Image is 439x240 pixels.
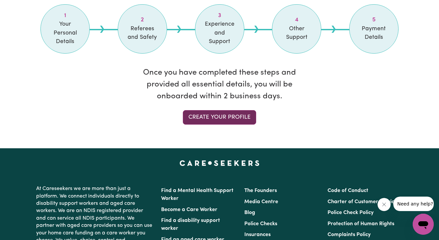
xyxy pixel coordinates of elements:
span: Other Support [280,25,313,42]
a: Protection of Human Rights [328,221,394,227]
span: Payment Details [357,25,390,42]
a: Complaints Policy [328,232,371,237]
a: Become a Care Worker [161,207,217,212]
a: The Founders [244,188,277,193]
iframe: 来自公司的消息 [393,197,434,211]
a: Code of Conduct [328,188,368,193]
a: Insurances [244,232,271,237]
a: Charter of Customer Service [328,199,397,204]
iframe: 启动消息传送窗口的按钮 [413,214,434,235]
a: Careseekers home page [180,160,259,165]
span: Experience and Support [203,20,236,46]
a: Media Centre [244,199,278,204]
a: Find a Mental Health Support Worker [161,188,233,201]
span: Your Personal Details [49,20,82,46]
span: Step 2 [126,16,159,24]
span: Referees and Safety [126,25,159,42]
a: Police Check Policy [328,210,374,215]
span: Step 5 [357,16,390,24]
p: Once you have completed these steps and provided all essential details, you will be onboarded wit... [132,67,307,102]
a: Create your profile [183,110,256,125]
a: Find a disability support worker [161,218,220,231]
a: Blog [244,210,255,215]
span: Step 4 [280,16,313,24]
span: Step 1 [49,12,82,20]
iframe: 关闭消息 [378,198,391,211]
span: Step 3 [203,12,236,20]
a: Police Checks [244,221,277,227]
